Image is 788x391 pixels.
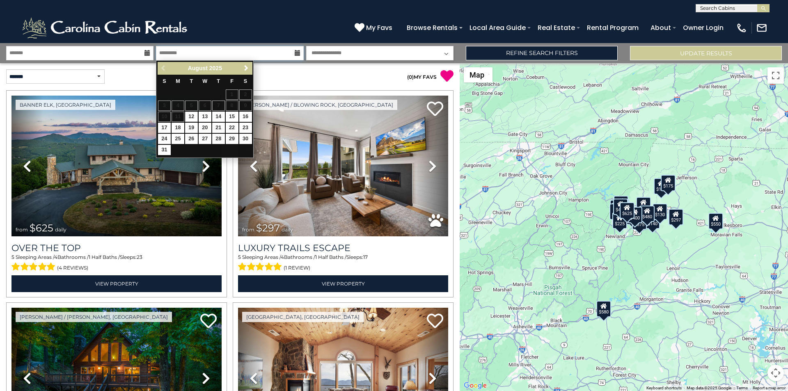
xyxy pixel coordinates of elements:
div: $225 [612,213,627,229]
img: phone-regular-white.png [736,22,747,34]
a: Real Estate [534,21,579,35]
a: 23 [239,123,252,133]
span: My Favs [366,23,392,33]
a: Over The Top [11,242,222,254]
a: 13 [199,112,211,122]
img: thumbnail_167153549.jpeg [11,96,222,236]
span: 4 [281,254,284,260]
span: daily [55,226,66,233]
a: Luxury Trails Escape [238,242,448,254]
a: Rental Program [583,21,643,35]
span: Thursday [217,78,220,84]
a: (0)MY FAVS [407,74,437,80]
a: 30 [239,134,252,144]
a: 21 [212,123,225,133]
a: Browse Rentals [403,21,462,35]
span: Tuesday [190,78,193,84]
button: Change map style [464,67,492,82]
a: 16 [239,112,252,122]
span: $297 [256,222,280,234]
a: 22 [226,123,238,133]
div: $140 [645,212,660,229]
span: August [188,65,208,71]
div: $425 [613,198,628,215]
a: [GEOGRAPHIC_DATA], [GEOGRAPHIC_DATA] [242,312,364,322]
div: $400 [628,206,642,223]
span: Sunday [163,78,166,84]
span: $625 [30,222,53,234]
span: from [16,226,28,233]
a: 19 [185,123,198,133]
div: Sleeping Areas / Bathrooms / Sleeps: [11,254,222,273]
span: daily [282,226,293,233]
div: $375 [632,213,647,229]
div: $580 [596,300,611,317]
a: About [646,21,675,35]
button: Toggle fullscreen view [767,67,784,84]
button: Map camera controls [767,365,784,381]
a: Terms [736,386,748,390]
a: Banner Elk, [GEOGRAPHIC_DATA] [16,100,115,110]
button: Update Results [630,46,782,60]
span: 5 [11,254,14,260]
span: 0 [409,74,412,80]
a: 12 [185,112,198,122]
span: Monday [176,78,180,84]
span: Friday [230,78,234,84]
a: View Property [238,275,448,292]
span: Map [470,71,484,79]
a: 26 [185,134,198,144]
img: mail-regular-white.png [756,22,767,34]
a: 25 [172,134,184,144]
span: 23 [137,254,142,260]
span: 1 Half Baths / [315,254,346,260]
a: [PERSON_NAME] / [PERSON_NAME], [GEOGRAPHIC_DATA] [16,312,172,322]
span: Wednesday [202,78,207,84]
a: My Favs [355,23,394,33]
span: (1 review) [284,263,310,273]
span: Saturday [244,78,247,84]
a: 15 [226,112,238,122]
a: Add to favorites [200,313,217,330]
div: $480 [640,205,655,222]
div: $175 [661,174,676,191]
span: ( ) [407,74,414,80]
a: 17 [158,123,171,133]
img: White-1-2.png [21,16,191,40]
div: $175 [654,178,669,194]
span: Next [243,65,250,71]
img: Google [462,380,489,391]
div: $125 [614,195,628,212]
a: Add to favorites [427,313,443,330]
span: from [242,226,254,233]
img: thumbnail_168695581.jpeg [238,96,448,236]
a: Report a map error [753,386,786,390]
span: Map data ©2025 Google [687,386,731,390]
div: $625 [620,202,635,219]
div: $130 [653,204,667,220]
a: 20 [199,123,211,133]
a: 14 [212,112,225,122]
a: 18 [172,123,184,133]
a: 27 [199,134,211,144]
a: 24 [158,134,171,144]
span: 17 [363,254,368,260]
div: Sleeping Areas / Bathrooms / Sleeps: [238,254,448,273]
div: $550 [708,213,723,229]
div: $349 [636,197,651,213]
a: 29 [226,134,238,144]
span: 2025 [209,65,222,71]
a: Open this area in Google Maps (opens a new window) [462,380,489,391]
span: 1 Half Baths / [89,254,120,260]
div: $297 [669,209,683,225]
a: Owner Login [679,21,728,35]
a: 28 [212,134,225,144]
a: Refine Search Filters [466,46,618,60]
div: $230 [609,203,624,220]
a: 31 [158,145,171,155]
span: (4 reviews) [57,263,88,273]
span: 4 [54,254,57,260]
a: [PERSON_NAME] / Blowing Rock, [GEOGRAPHIC_DATA] [242,100,397,110]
